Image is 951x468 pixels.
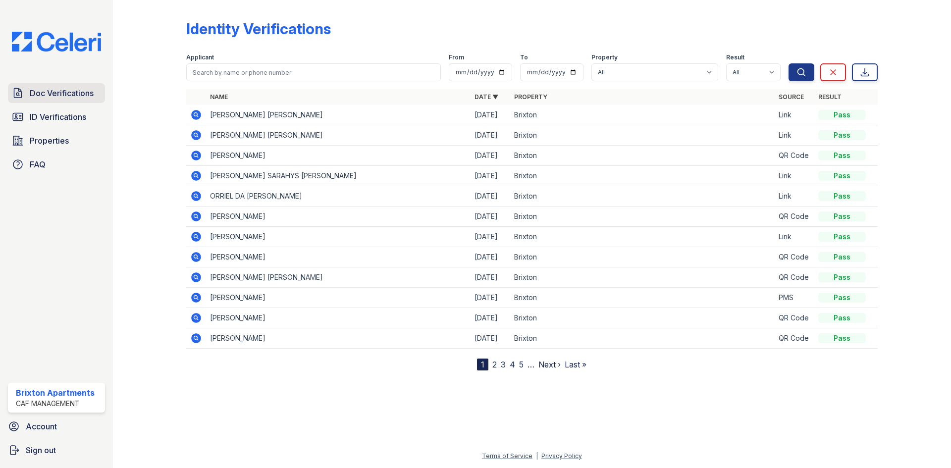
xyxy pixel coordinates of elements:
div: Brixton Apartments [16,387,95,399]
a: Last » [565,360,586,369]
td: [PERSON_NAME] [PERSON_NAME] [206,125,471,146]
td: Brixton [510,267,775,288]
td: Brixton [510,105,775,125]
a: Terms of Service [482,452,532,460]
a: FAQ [8,155,105,174]
label: Property [591,53,618,61]
td: [DATE] [471,186,510,207]
td: [PERSON_NAME] [206,207,471,227]
label: To [520,53,528,61]
td: [DATE] [471,267,510,288]
td: [DATE] [471,308,510,328]
td: QR Code [775,267,814,288]
td: [PERSON_NAME] [PERSON_NAME] [206,105,471,125]
td: [DATE] [471,288,510,308]
td: [DATE] [471,146,510,166]
td: [DATE] [471,125,510,146]
td: Link [775,166,814,186]
a: Account [4,416,109,436]
td: Brixton [510,146,775,166]
td: [DATE] [471,227,510,247]
a: Doc Verifications [8,83,105,103]
td: [PERSON_NAME] [206,328,471,349]
td: QR Code [775,308,814,328]
td: Brixton [510,166,775,186]
td: [DATE] [471,166,510,186]
td: QR Code [775,207,814,227]
div: 1 [477,359,488,370]
a: 5 [519,360,524,369]
td: Brixton [510,186,775,207]
input: Search by name or phone number [186,63,441,81]
td: [DATE] [471,328,510,349]
td: Brixton [510,125,775,146]
td: [DATE] [471,105,510,125]
div: Pass [818,171,866,181]
td: [PERSON_NAME] SARAHYS [PERSON_NAME] [206,166,471,186]
div: Pass [818,130,866,140]
td: QR Code [775,328,814,349]
label: From [449,53,464,61]
a: Date ▼ [475,93,498,101]
span: Account [26,420,57,432]
td: Brixton [510,247,775,267]
td: Link [775,186,814,207]
td: Brixton [510,288,775,308]
div: CAF Management [16,399,95,409]
label: Result [726,53,744,61]
td: [PERSON_NAME] [PERSON_NAME] [206,267,471,288]
span: FAQ [30,158,46,170]
a: 4 [510,360,515,369]
label: Applicant [186,53,214,61]
div: Pass [818,211,866,221]
div: Pass [818,151,866,160]
td: [DATE] [471,247,510,267]
span: Doc Verifications [30,87,94,99]
td: [PERSON_NAME] [206,227,471,247]
td: [PERSON_NAME] [206,247,471,267]
td: Brixton [510,328,775,349]
a: 2 [492,360,497,369]
td: [PERSON_NAME] [206,146,471,166]
div: Pass [818,110,866,120]
a: ID Verifications [8,107,105,127]
td: [DATE] [471,207,510,227]
a: Result [818,93,842,101]
span: Properties [30,135,69,147]
span: … [528,359,534,370]
a: Source [779,93,804,101]
div: Pass [818,252,866,262]
td: Link [775,105,814,125]
a: Privacy Policy [541,452,582,460]
a: Next › [538,360,561,369]
td: QR Code [775,146,814,166]
span: ID Verifications [30,111,86,123]
a: Properties [8,131,105,151]
td: Link [775,227,814,247]
div: Pass [818,313,866,323]
div: Pass [818,293,866,303]
td: Link [775,125,814,146]
td: [PERSON_NAME] [206,288,471,308]
div: Pass [818,232,866,242]
td: ORRIEL DA [PERSON_NAME] [206,186,471,207]
img: CE_Logo_Blue-a8612792a0a2168367f1c8372b55b34899dd931a85d93a1a3d3e32e68fde9ad4.png [4,32,109,52]
div: Pass [818,333,866,343]
a: Sign out [4,440,109,460]
td: [PERSON_NAME] [206,308,471,328]
div: Pass [818,272,866,282]
a: Name [210,93,228,101]
div: Identity Verifications [186,20,331,38]
a: Property [514,93,547,101]
div: | [536,452,538,460]
td: Brixton [510,227,775,247]
span: Sign out [26,444,56,456]
td: Brixton [510,207,775,227]
td: QR Code [775,247,814,267]
td: Brixton [510,308,775,328]
a: 3 [501,360,506,369]
div: Pass [818,191,866,201]
td: PMS [775,288,814,308]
